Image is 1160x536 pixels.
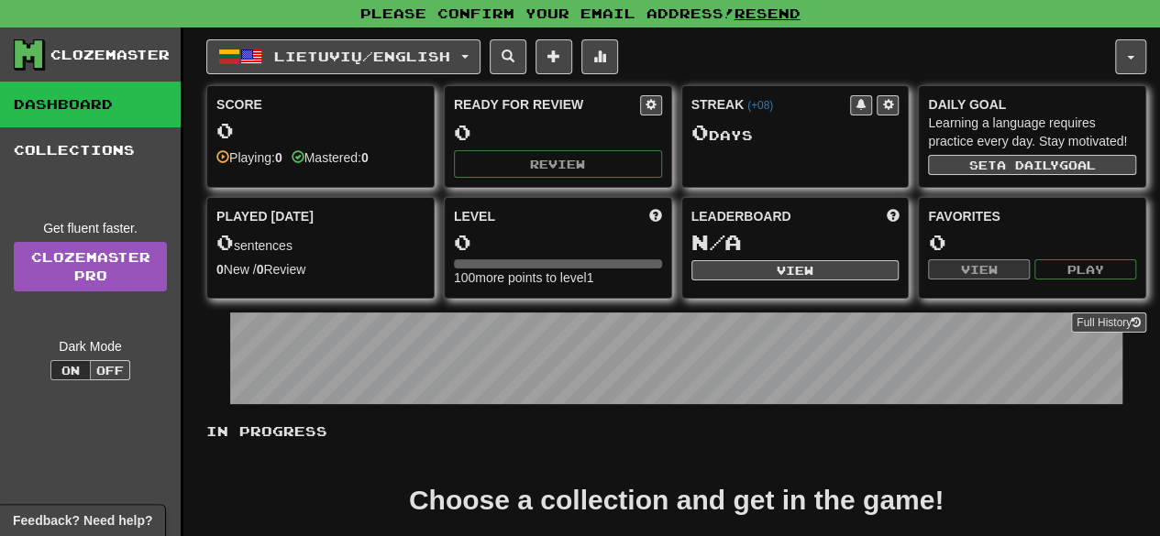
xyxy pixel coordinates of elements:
[454,231,662,254] div: 0
[1071,312,1146,333] button: Full History
[454,268,662,287] div: 100 more points to level 1
[454,95,640,114] div: Ready for Review
[691,119,709,145] span: 0
[216,231,425,255] div: sentences
[90,360,130,380] button: Off
[50,46,170,64] div: Clozemaster
[216,229,234,255] span: 0
[14,242,167,291] a: ClozemasterPro
[275,150,282,165] strong: 0
[216,260,425,279] div: New / Review
[13,511,152,530] span: Open feedback widget
[928,207,1136,225] div: Favorites
[691,207,791,225] span: Leaderboard
[206,39,481,74] button: Lietuvių/English
[928,259,1030,279] button: View
[454,150,662,178] button: Review
[691,121,900,145] div: Day s
[257,262,264,277] strong: 0
[691,229,742,255] span: N/A
[206,422,1146,441] p: In Progress
[581,39,618,74] button: More stats
[292,148,369,167] div: Mastered:
[50,360,91,380] button: On
[928,155,1136,175] button: Seta dailygoal
[928,95,1136,114] div: Daily Goal
[928,114,1136,150] div: Learning a language requires practice every day. Stay motivated!
[361,150,369,165] strong: 0
[274,49,450,64] span: Lietuvių / English
[216,262,224,277] strong: 0
[747,99,773,112] a: (+08)
[490,39,526,74] button: Search sentences
[216,148,282,167] div: Playing:
[454,121,662,144] div: 0
[997,159,1059,171] span: a daily
[649,207,662,225] span: Score more points to level up
[886,207,899,225] span: This week in points, UTC
[735,5,801,21] a: Resend
[928,231,1136,254] div: 0
[454,207,495,225] span: Level
[691,260,900,280] button: View
[216,207,314,225] span: Played [DATE]
[409,487,944,514] div: Choose a collection and get in the game!
[691,95,851,114] div: Streak
[1034,259,1136,279] button: Play
[216,95,425,114] div: Score
[536,39,572,74] button: Add sentence to collection
[216,119,425,142] div: 0
[14,337,167,356] div: Dark Mode
[14,219,167,237] div: Get fluent faster.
